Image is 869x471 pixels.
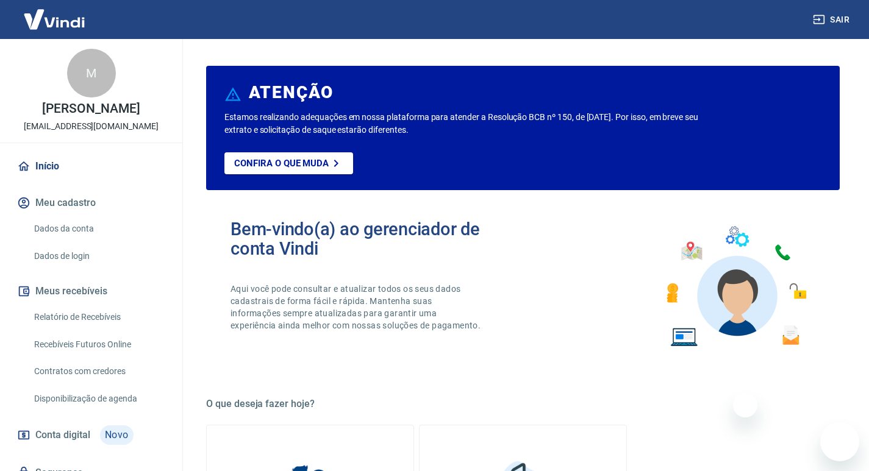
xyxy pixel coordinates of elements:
[224,152,353,174] a: Confira o que muda
[820,422,859,461] iframe: Botão para abrir a janela de mensagens
[67,49,116,97] div: M
[733,393,757,417] iframe: Fechar mensagem
[231,283,483,331] p: Aqui você pode consultar e atualizar todos os seus dados cadastrais de forma fácil e rápida. Mant...
[15,1,94,38] img: Vindi
[42,102,140,115] p: [PERSON_NAME]
[15,278,168,305] button: Meus recebíveis
[656,219,815,354] img: Imagem de um avatar masculino com diversos icones exemplificando as funcionalidades do gerenciado...
[15,153,168,180] a: Início
[810,9,854,31] button: Sair
[231,219,523,258] h2: Bem-vindo(a) ao gerenciador de conta Vindi
[15,189,168,216] button: Meu cadastro
[35,427,90,444] span: Conta digital
[29,305,168,330] a: Relatório de Recebíveis
[29,332,168,357] a: Recebíveis Futuros Online
[234,158,329,169] p: Confira o que muda
[24,120,159,133] p: [EMAIL_ADDRESS][DOMAIN_NAME]
[224,111,702,136] p: Estamos realizando adequações em nossa plataforma para atender a Resolução BCB nº 150, de [DATE]....
[206,398,840,410] h5: O que deseja fazer hoje?
[29,244,168,269] a: Dados de login
[100,425,134,445] span: Novo
[29,359,168,384] a: Contratos com credores
[15,420,168,450] a: Conta digitalNovo
[249,87,334,99] h6: ATENÇÃO
[29,216,168,241] a: Dados da conta
[29,386,168,411] a: Disponibilização de agenda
